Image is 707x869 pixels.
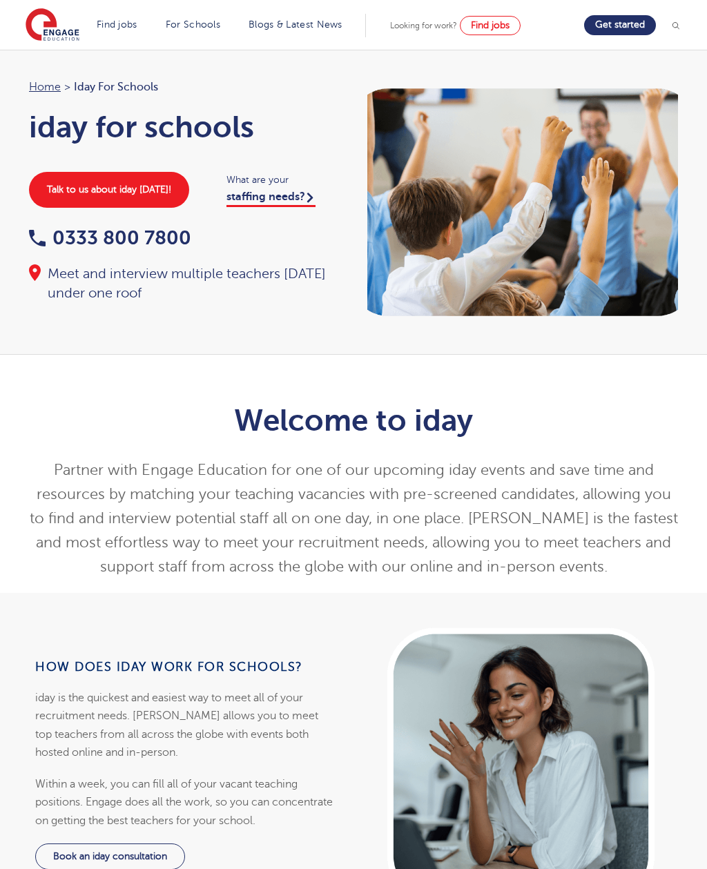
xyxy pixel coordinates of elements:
[97,19,137,30] a: Find jobs
[29,81,61,93] a: Home
[74,78,158,96] span: iday for schools
[35,660,303,674] strong: How does iday work for schools?
[29,403,678,438] h1: Welcome to iday
[30,462,678,575] span: Partner with Engage Education for one of our upcoming iday events and save time and resources by ...
[460,16,521,35] a: Find jobs
[64,81,70,93] span: >
[584,15,656,35] a: Get started
[390,21,457,30] span: Looking for work?
[29,172,189,208] a: Talk to us about iday [DATE]!
[35,689,337,761] p: iday is the quickest and easiest way to meet all of your recruitment needs. [PERSON_NAME] allows ...
[29,264,340,303] div: Meet and interview multiple teachers [DATE] under one roof
[471,20,510,30] span: Find jobs
[166,19,220,30] a: For Schools
[226,172,340,188] span: What are your
[29,78,340,96] nav: breadcrumb
[249,19,342,30] a: Blogs & Latest News
[29,110,340,144] h1: iday for schools
[226,191,316,207] a: staffing needs?
[29,227,191,248] a: 0333 800 7800
[35,775,337,830] p: Within a week, you can fill all of your vacant teaching positions. Engage does all the work, so y...
[26,8,79,43] img: Engage Education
